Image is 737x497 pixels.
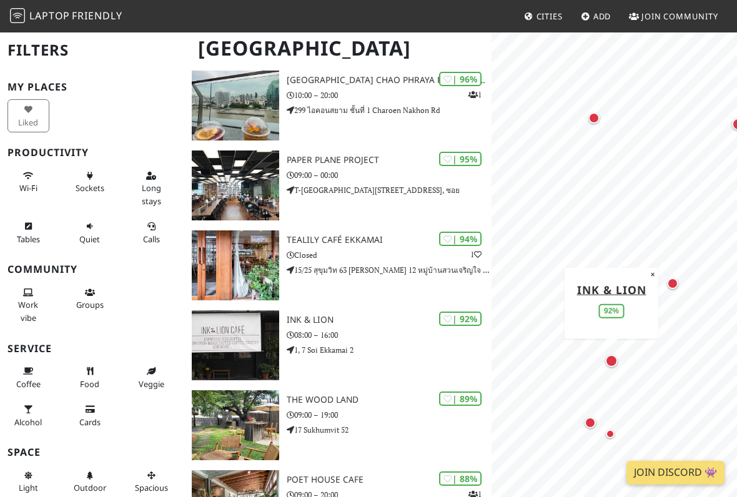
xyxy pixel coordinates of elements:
[131,361,172,394] button: Veggie
[192,390,279,460] img: THE WOOD LAND
[537,11,563,22] span: Cities
[519,5,568,27] a: Cities
[612,259,637,284] div: Map marker
[593,11,611,22] span: Add
[7,399,49,432] button: Alcohol
[142,182,161,206] span: Long stays
[69,399,111,432] button: Cards
[18,299,38,323] span: People working
[578,410,603,435] div: Map marker
[287,104,492,116] p: 299 ไอคอนสยาม ชั้นที่ 1 Charoen Nakhon Rd
[287,89,492,101] p: 10:00 – 20:00
[576,282,646,297] a: Ink & Lion
[641,11,718,22] span: Join Community
[287,329,492,341] p: 08:00 – 16:00
[10,6,122,27] a: LaptopFriendly LaptopFriendly
[7,31,177,69] h2: Filters
[80,378,99,390] span: Food
[7,147,177,159] h3: Productivity
[29,9,70,22] span: Laptop
[74,482,106,493] span: Outdoor area
[7,343,177,355] h3: Service
[131,216,172,249] button: Calls
[139,378,164,390] span: Veggie
[7,446,177,458] h3: Space
[69,361,111,394] button: Food
[7,81,177,93] h3: My Places
[287,409,492,421] p: 09:00 – 19:00
[287,184,492,196] p: T-[GEOGRAPHIC_DATA][STREET_ADDRESS], ซอย
[287,315,492,325] h3: Ink & Lion
[287,424,492,436] p: 17 Sukhumvit 52
[287,155,492,165] h3: Paper Plane Project
[69,165,111,199] button: Sockets
[184,310,492,380] a: Ink & Lion | 92% Ink & Lion 08:00 – 16:00 1, 7 Soi Ekkamai 2
[626,461,725,485] a: Join Discord 👾
[7,282,49,328] button: Work vibe
[192,150,279,220] img: Paper Plane Project
[184,390,492,460] a: THE WOOD LAND | 89% THE WOOD LAND 09:00 – 19:00 17 Sukhumvit 52
[624,5,723,27] a: Join Community
[143,234,160,245] span: Video/audio calls
[76,182,104,194] span: Power sockets
[287,475,492,485] h3: Poet House Cafe
[599,303,624,318] div: 92%
[79,416,101,428] span: Credit cards
[72,9,122,22] span: Friendly
[646,267,658,281] button: Close popup
[19,482,38,493] span: Natural light
[287,235,492,245] h3: Tealily Café Ekkamai
[184,71,492,140] a: Starbucks Reserve Chao Phraya Riverfront ICONSIAM | 96% 1 [GEOGRAPHIC_DATA] Chao Phraya Riverfron...
[598,421,623,446] div: Map marker
[287,395,492,405] h3: THE WOOD LAND
[468,89,482,101] p: 1
[16,378,41,390] span: Coffee
[660,271,685,296] div: Map marker
[192,310,279,380] img: Ink & Lion
[188,31,489,66] h1: [GEOGRAPHIC_DATA]
[287,264,492,276] p: 15/25 สุขุมวิท 63 [PERSON_NAME] 12 หมู่บ้านสวนเจริญใจ คลองตัน, แขวงคลองตันเหนือ
[17,234,40,245] span: Work-friendly tables
[287,344,492,356] p: 1, 7 Soi Ekkamai 2
[439,391,482,406] div: | 89%
[76,299,104,310] span: Group tables
[10,8,25,23] img: LaptopFriendly
[7,165,49,199] button: Wi-Fi
[599,348,624,373] div: Map marker
[470,248,482,260] p: 1
[439,312,482,326] div: | 92%
[287,169,492,181] p: 09:00 – 00:00
[192,71,279,140] img: Starbucks Reserve Chao Phraya Riverfront ICONSIAM
[184,230,492,300] a: Tealily Café Ekkamai | 94% 1 Tealily Café Ekkamai Closed 15/25 สุขุมวิท 63 [PERSON_NAME] 12 หมู่บ...
[131,165,172,211] button: Long stays
[69,282,111,315] button: Groups
[439,232,482,246] div: | 94%
[581,106,606,130] div: Map marker
[439,471,482,486] div: | 88%
[79,234,100,245] span: Quiet
[69,216,111,249] button: Quiet
[576,5,616,27] a: Add
[439,152,482,166] div: | 95%
[184,150,492,220] a: Paper Plane Project | 95% Paper Plane Project 09:00 – 00:00 T-[GEOGRAPHIC_DATA][STREET_ADDRESS], ซอย
[135,482,168,493] span: Spacious
[192,230,279,300] img: Tealily Café Ekkamai
[19,182,37,194] span: Stable Wi-Fi
[14,416,42,428] span: Alcohol
[7,216,49,249] button: Tables
[7,263,177,275] h3: Community
[7,361,49,394] button: Coffee
[287,249,492,261] p: Closed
